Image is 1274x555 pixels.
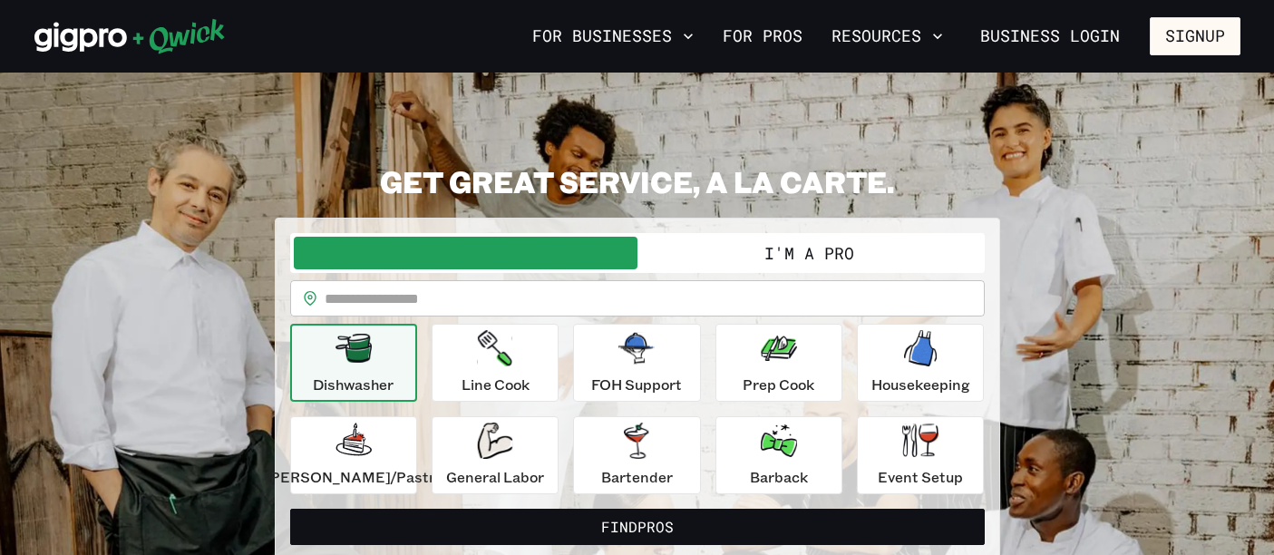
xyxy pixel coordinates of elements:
[294,237,637,269] button: I'm a Business
[857,324,984,402] button: Housekeeping
[290,324,417,402] button: Dishwasher
[715,324,842,402] button: Prep Cook
[313,374,394,395] p: Dishwasher
[637,237,981,269] button: I'm a Pro
[462,374,530,395] p: Line Cook
[432,416,559,494] button: General Labor
[290,509,985,545] button: FindPros
[573,416,700,494] button: Bartender
[573,324,700,402] button: FOH Support
[290,416,417,494] button: [PERSON_NAME]/Pastry
[857,416,984,494] button: Event Setup
[965,17,1135,55] a: Business Login
[824,21,950,52] button: Resources
[715,416,842,494] button: Barback
[1150,17,1240,55] button: Signup
[446,466,544,488] p: General Labor
[275,163,1000,200] h2: GET GREAT SERVICE, A LA CARTE.
[265,466,442,488] p: [PERSON_NAME]/Pastry
[432,324,559,402] button: Line Cook
[878,466,963,488] p: Event Setup
[525,21,701,52] button: For Businesses
[591,374,682,395] p: FOH Support
[743,374,814,395] p: Prep Cook
[601,466,673,488] p: Bartender
[750,466,808,488] p: Barback
[715,21,810,52] a: For Pros
[871,374,970,395] p: Housekeeping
